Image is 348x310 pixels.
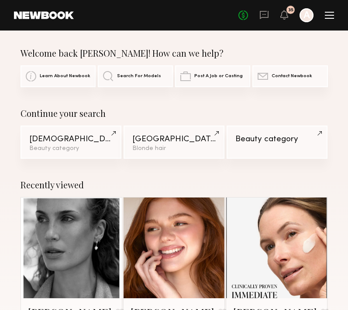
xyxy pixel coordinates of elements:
[21,126,121,159] a: [DEMOGRAPHIC_DATA] ModelsBeauty category
[98,65,173,87] a: Search For Models
[21,108,328,119] div: Continue your search
[124,126,224,159] a: [GEOGRAPHIC_DATA]Blonde hair
[227,126,327,159] a: Beauty category
[21,48,328,58] div: Welcome back [PERSON_NAME]! How can we help?
[29,146,113,152] div: Beauty category
[132,146,216,152] div: Blonde hair
[175,65,250,87] a: Post A Job or Casting
[40,74,90,79] span: Learn About Newbook
[252,65,327,87] a: Contact Newbook
[300,8,314,22] a: A
[21,65,96,87] a: Learn About Newbook
[272,74,312,79] span: Contact Newbook
[235,135,319,143] div: Beauty category
[288,8,293,13] div: 35
[132,135,216,143] div: [GEOGRAPHIC_DATA]
[194,74,243,79] span: Post A Job or Casting
[29,135,113,143] div: [DEMOGRAPHIC_DATA] Models
[21,180,328,190] div: Recently viewed
[117,74,161,79] span: Search For Models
